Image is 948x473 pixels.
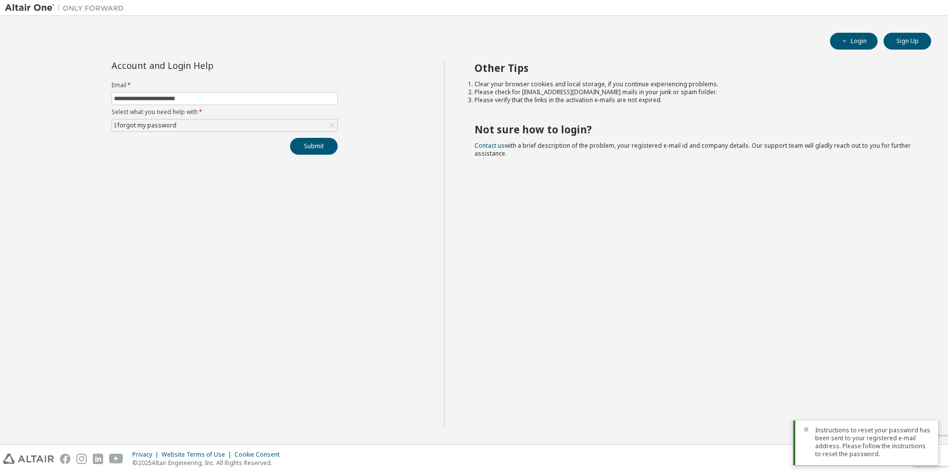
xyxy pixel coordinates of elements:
a: Contact us [474,141,505,150]
div: Cookie Consent [235,451,286,459]
img: youtube.svg [109,454,123,464]
h2: Other Tips [474,61,914,74]
button: Login [830,33,878,50]
li: Clear your browser cookies and local storage, if you continue experiencing problems. [474,80,914,88]
img: instagram.svg [76,454,87,464]
button: Sign Up [884,33,931,50]
img: facebook.svg [60,454,70,464]
div: Privacy [132,451,162,459]
span: with a brief description of the problem, your registered e-mail id and company details. Our suppo... [474,141,911,158]
img: linkedin.svg [93,454,103,464]
img: Altair One [5,3,129,13]
div: Website Terms of Use [162,451,235,459]
span: Instructions to reset your password has been sent to your registered e-mail address. Please follo... [815,426,930,458]
label: Email [112,81,338,89]
label: Select what you need help with [112,108,338,116]
div: Account and Login Help [112,61,293,69]
li: Please verify that the links in the activation e-mails are not expired. [474,96,914,104]
li: Please check for [EMAIL_ADDRESS][DOMAIN_NAME] mails in your junk or spam folder. [474,88,914,96]
div: I forgot my password [112,119,337,131]
img: altair_logo.svg [3,454,54,464]
button: Submit [290,138,338,155]
p: © 2025 Altair Engineering, Inc. All Rights Reserved. [132,459,286,467]
div: I forgot my password [113,120,178,131]
h2: Not sure how to login? [474,123,914,136]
